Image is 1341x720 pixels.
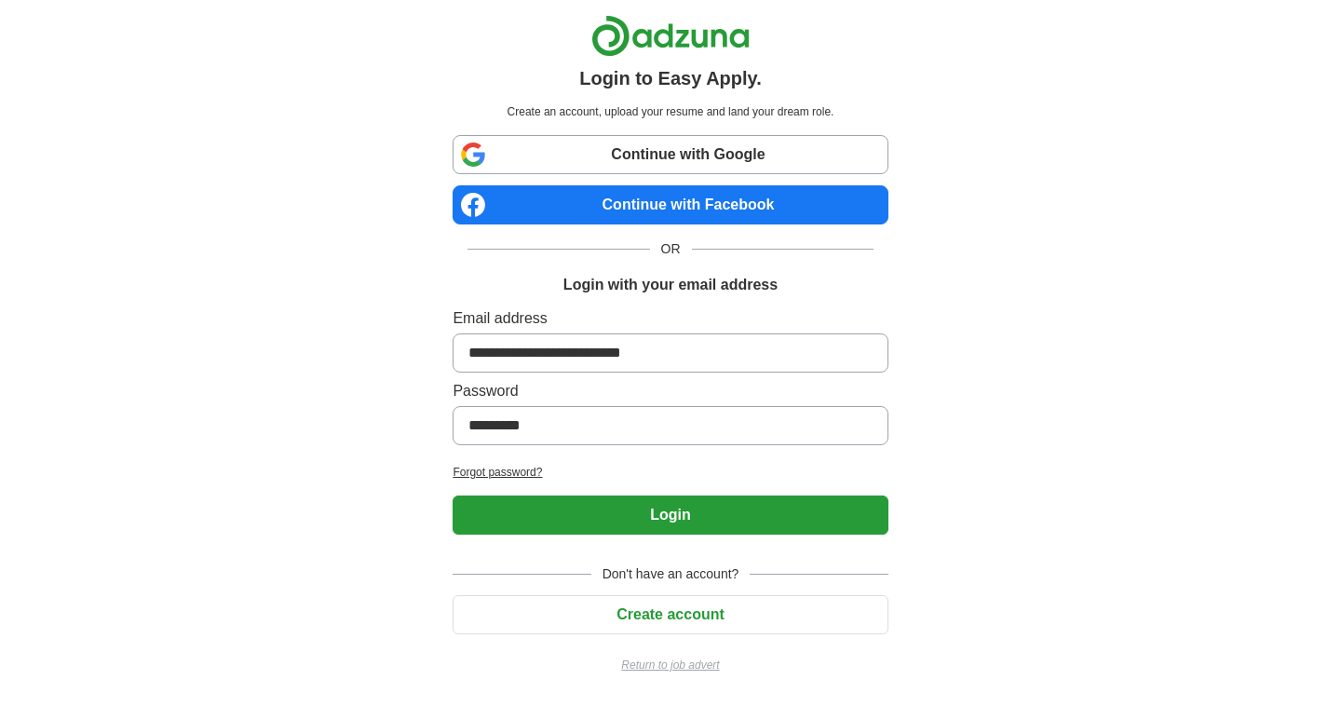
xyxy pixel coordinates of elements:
[453,496,887,535] button: Login
[453,380,887,402] label: Password
[453,464,887,481] a: Forgot password?
[453,135,887,174] a: Continue with Google
[563,274,778,296] h1: Login with your email address
[650,239,692,259] span: OR
[456,103,884,120] p: Create an account, upload your resume and land your dream role.
[453,595,887,634] button: Create account
[591,15,750,57] img: Adzuna logo
[591,564,751,584] span: Don't have an account?
[453,185,887,224] a: Continue with Facebook
[453,307,887,330] label: Email address
[453,657,887,673] a: Return to job advert
[453,606,887,622] a: Create account
[579,64,762,92] h1: Login to Easy Apply.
